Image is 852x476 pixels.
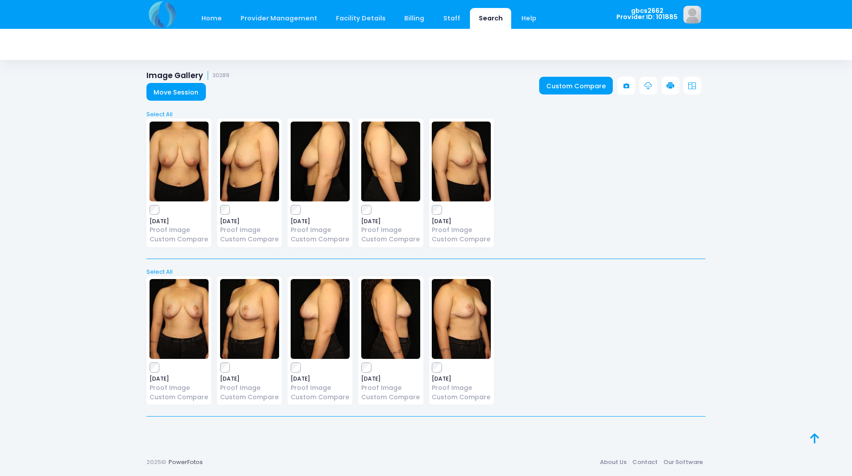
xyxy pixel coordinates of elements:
a: Custom Compare [150,393,209,402]
span: [DATE] [291,376,350,382]
span: [DATE] [361,219,420,224]
a: Custom Compare [361,235,420,244]
a: Custom Compare [150,235,209,244]
img: image [220,122,279,201]
img: image [361,279,420,359]
img: image [361,122,420,201]
img: image [291,122,350,201]
a: Proof Image [220,225,279,235]
img: image [683,6,701,24]
a: Contact [629,454,660,470]
a: Move Session [146,83,206,101]
a: Custom Compare [291,235,350,244]
small: 30289 [213,72,229,79]
a: Custom Compare [361,393,420,402]
span: [DATE] [220,219,279,224]
span: [DATE] [432,376,491,382]
img: image [150,279,209,359]
img: image [150,122,209,201]
a: Proof Image [432,225,491,235]
a: Provider Management [232,8,326,29]
a: Custom Compare [291,393,350,402]
span: [DATE] [432,219,491,224]
a: Custom Compare [220,393,279,402]
a: About Us [597,454,629,470]
a: Select All [144,110,709,119]
img: image [220,279,279,359]
a: Custom Compare [539,77,613,94]
span: [DATE] [361,376,420,382]
a: Staff [434,8,469,29]
span: [DATE] [220,376,279,382]
span: 2025© [146,458,166,466]
a: Select All [144,268,709,276]
a: PowerFotos [169,458,203,466]
a: Help [513,8,545,29]
h1: Image Gallery [146,71,229,80]
a: Facility Details [327,8,394,29]
span: gbcs2662 Provider ID: 101885 [616,8,678,20]
a: Proof Image [291,225,350,235]
a: Proof Image [150,225,209,235]
img: image [432,279,491,359]
img: image [432,122,491,201]
a: Custom Compare [432,393,491,402]
a: Billing [396,8,433,29]
span: [DATE] [291,219,350,224]
a: Home [193,8,230,29]
img: image [291,279,350,359]
a: Proof Image [291,383,350,393]
a: Custom Compare [220,235,279,244]
a: Proof Image [361,225,420,235]
a: Proof Image [220,383,279,393]
span: [DATE] [150,219,209,224]
a: Proof Image [361,383,420,393]
a: Our Software [660,454,706,470]
a: Custom Compare [432,235,491,244]
span: [DATE] [150,376,209,382]
a: Proof Image [150,383,209,393]
a: Search [470,8,511,29]
a: Proof Image [432,383,491,393]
